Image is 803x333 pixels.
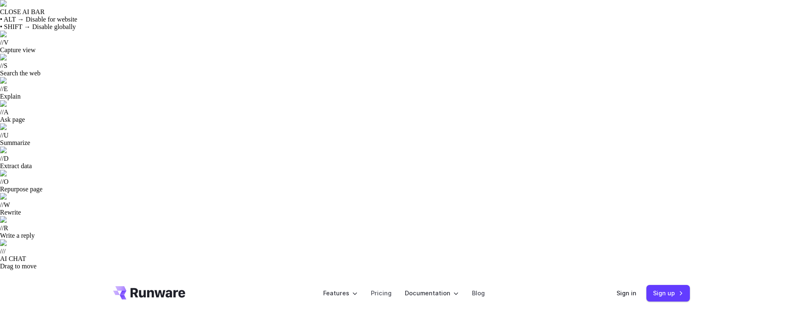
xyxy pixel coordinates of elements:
a: Pricing [371,288,392,298]
a: Sign in [617,288,636,298]
label: Features [323,288,358,298]
a: Blog [472,288,485,298]
a: Sign up [646,285,690,301]
a: Go to / [113,286,185,299]
label: Documentation [405,288,459,298]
